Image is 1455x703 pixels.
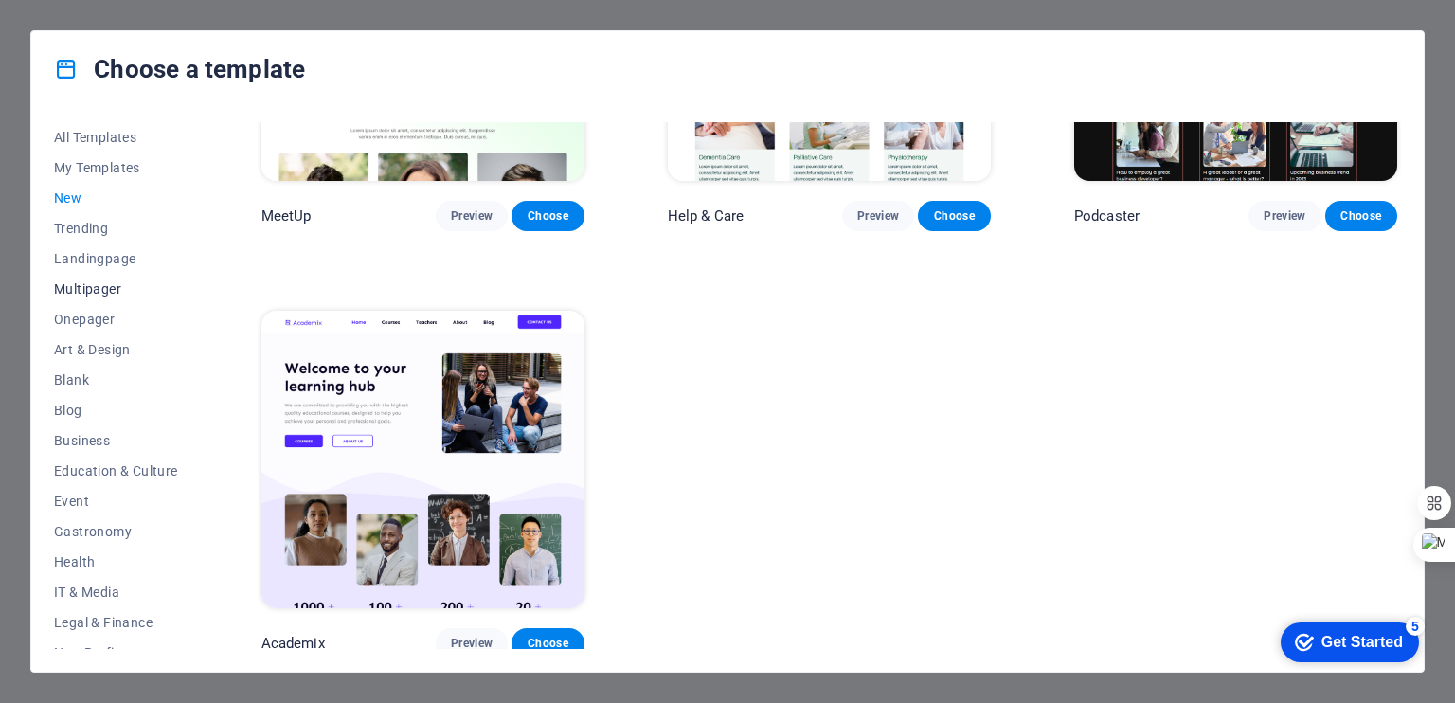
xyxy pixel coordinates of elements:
button: Gastronomy [54,516,178,547]
button: Blank [54,365,178,395]
span: Business [54,433,178,448]
img: Academix [261,311,584,608]
div: Get Started [56,21,137,38]
span: Blank [54,372,178,388]
button: Education & Culture [54,456,178,486]
span: Preview [1264,208,1305,224]
button: Health [54,547,178,577]
span: IT & Media [54,585,178,600]
span: Art & Design [54,342,178,357]
p: Academix [261,634,325,653]
div: Get Started 5 items remaining, 0% complete [15,9,153,49]
span: Onepager [54,312,178,327]
h4: Choose a template [54,54,305,84]
span: Blog [54,403,178,418]
button: All Templates [54,122,178,153]
span: All Templates [54,130,178,145]
p: MeetUp [261,207,312,225]
span: Event [54,494,178,509]
span: Non-Profit [54,645,178,660]
span: Choose [933,208,975,224]
span: My Templates [54,160,178,175]
div: 5 [140,4,159,23]
button: New [54,183,178,213]
span: Preview [857,208,899,224]
button: Choose [512,628,584,658]
button: Choose [1325,201,1397,231]
span: Choose [1340,208,1382,224]
span: Preview [451,208,493,224]
button: IT & Media [54,577,178,607]
span: Trending [54,221,178,236]
button: Preview [1248,201,1320,231]
span: Education & Culture [54,463,178,478]
button: Choose [512,201,584,231]
span: Gastronomy [54,524,178,539]
button: Multipager [54,274,178,304]
span: Multipager [54,281,178,297]
button: My Templates [54,153,178,183]
button: Blog [54,395,178,425]
span: Choose [527,636,568,651]
button: Legal & Finance [54,607,178,638]
button: Landingpage [54,243,178,274]
span: Choose [527,208,568,224]
span: Preview [451,636,493,651]
button: Business [54,425,178,456]
span: Health [54,554,178,569]
button: Preview [436,201,508,231]
button: Trending [54,213,178,243]
span: Legal & Finance [54,615,178,630]
button: Preview [436,628,508,658]
span: New [54,190,178,206]
button: Onepager [54,304,178,334]
button: Art & Design [54,334,178,365]
p: Podcaster [1074,207,1140,225]
p: Help & Care [668,207,745,225]
button: Non-Profit [54,638,178,668]
button: Choose [918,201,990,231]
button: Event [54,486,178,516]
button: Preview [842,201,914,231]
span: Landingpage [54,251,178,266]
